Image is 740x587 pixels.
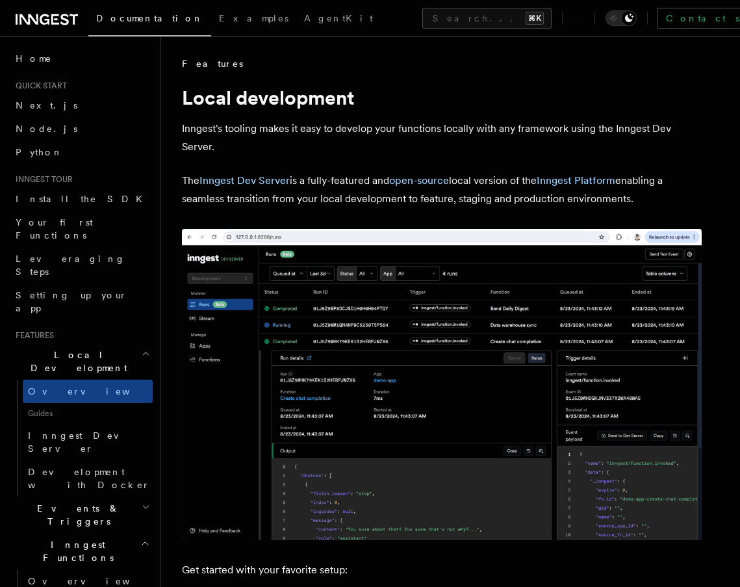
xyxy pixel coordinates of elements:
a: Node.js [10,117,153,140]
span: Documentation [96,13,203,23]
button: Events & Triggers [10,497,153,533]
a: Next.js [10,94,153,117]
span: Quick start [10,81,67,91]
a: Python [10,140,153,164]
a: Home [10,47,153,70]
button: Local Development [10,343,153,380]
span: Leveraging Steps [16,254,125,277]
span: Setting up your app [16,290,127,313]
span: Features [182,57,243,70]
span: Guides [23,403,153,424]
span: Your first Functions [16,217,93,241]
button: Inngest Functions [10,533,153,569]
span: Development with Docker [28,467,150,490]
a: Examples [211,4,296,35]
a: Install the SDK [10,187,153,211]
span: Next.js [16,100,77,111]
span: Inngest Functions [10,538,140,564]
a: Documentation [88,4,211,36]
span: Install the SDK [16,194,150,204]
a: Leveraging Steps [10,247,153,283]
button: Toggle dark mode [606,10,637,26]
span: AgentKit [304,13,373,23]
a: Inngest Dev Server [199,174,290,187]
h1: Local development [182,86,702,109]
span: Overview [28,576,162,586]
span: Home [16,52,52,65]
span: Events & Triggers [10,502,142,528]
p: Get started with your favorite setup: [182,561,702,579]
a: Inngest Platform [537,174,615,187]
a: Your first Functions [10,211,153,247]
span: Inngest tour [10,174,73,185]
button: Search...⌘K [422,8,552,29]
span: Node.js [16,124,77,134]
div: Local Development [10,380,153,497]
p: Inngest's tooling makes it easy to develop your functions locally with any framework using the In... [182,120,702,156]
span: Features [10,330,54,341]
a: open-source [389,174,449,187]
span: Local Development [10,348,142,374]
p: The is a fully-featured and local version of the enabling a seamless transition from your local d... [182,172,702,208]
a: Inngest Dev Server [23,424,153,460]
a: Development with Docker [23,460,153,497]
a: Setting up your app [10,283,153,320]
img: The Inngest Dev Server on the Functions page [182,229,702,540]
a: AgentKit [296,4,381,35]
span: Overview [28,386,162,397]
kbd: ⌘K [526,12,544,25]
span: Python [16,147,63,157]
span: Examples [219,13,288,23]
span: Inngest Dev Server [28,430,139,454]
a: Overview [23,380,153,403]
